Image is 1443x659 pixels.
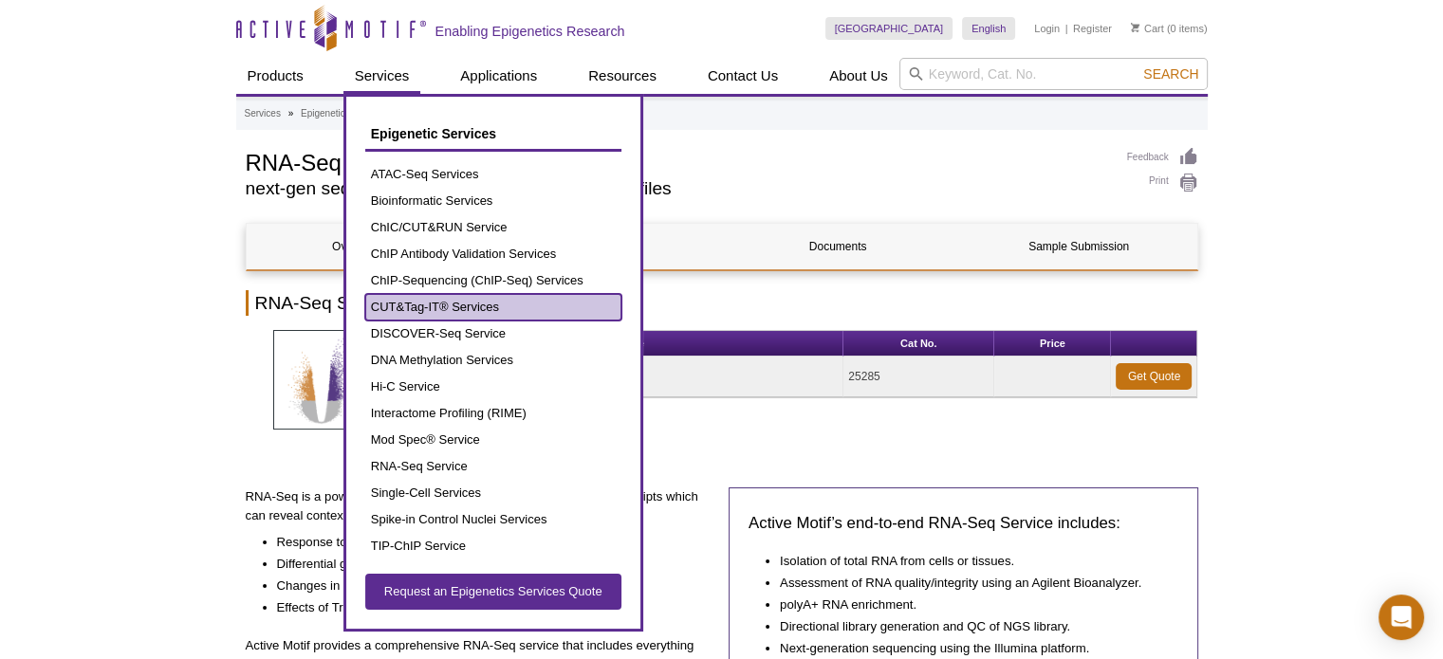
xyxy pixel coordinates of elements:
a: Epigenetic Services [365,116,621,152]
a: DNA Methylation Services [365,347,621,374]
th: Price [994,331,1111,357]
p: RNA-Seq is a powerful tool for identifying and quantifying mRNA transcripts which can reveal cont... [246,487,715,525]
li: » [288,108,294,119]
a: Interactome Profiling (RIME) [365,400,621,427]
h2: Enabling Epigenetics Research [435,23,625,40]
li: Effects of Transcription Factor binding on gene expression. [277,595,696,617]
li: (0 items) [1131,17,1208,40]
input: Keyword, Cat. No. [899,58,1208,90]
a: Register [1073,22,1112,35]
li: polyA+ RNA enrichment. [780,593,1159,614]
a: Feedback [1127,147,1198,168]
a: English [962,17,1015,40]
a: Cart [1131,22,1164,35]
li: Directional library generation and QC of NGS library. [780,614,1159,636]
th: Cat No. [843,331,994,357]
li: | [1065,17,1068,40]
li: Assessment of RNA quality/integrity using an Agilent Bioanalyzer. [780,571,1159,593]
a: Request an Epigenetics Services Quote [365,574,621,610]
a: Contact Us [696,58,789,94]
img: RNA-Seq Services [273,330,373,430]
a: Services [245,105,281,122]
a: Print [1127,173,1198,193]
a: ChIP-Sequencing (ChIP-Seq) Services [365,267,621,294]
a: Mod Spec® Service [365,427,621,453]
h1: RNA-Seq Service [246,147,1108,175]
a: About Us [818,58,899,94]
a: RNA-Seq Service [365,453,621,480]
button: Search [1138,65,1204,82]
a: Bioinformatic Services [365,188,621,214]
a: Epigenetic Services [301,105,384,122]
a: Products [236,58,315,94]
h2: next-gen sequencing based gene expression profiles [246,180,1108,197]
li: Next-generation sequencing using the Illumina platform. [780,636,1159,658]
td: 25285 [843,357,994,397]
a: Documents [729,224,948,269]
li: Changes in gene structure or splicing patterns [277,574,696,595]
img: Your Cart [1131,23,1139,32]
a: TIP-ChIP Service [365,533,621,559]
a: Login [1034,22,1060,35]
a: Get Quote [1116,363,1192,390]
a: Spike-in Control Nuclei Services [365,506,621,533]
a: ChIC/CUT&RUN Service [365,214,621,241]
span: Epigenetic Services [371,126,496,141]
a: Sample Submission [970,224,1189,269]
a: ChIP Antibody Validation Services [365,241,621,267]
a: Services [343,58,421,94]
h2: RNA-Seq Service Overview [246,290,1198,316]
a: Resources [577,58,668,94]
a: DISCOVER-Seq Service [365,320,621,347]
li: Differential gene expression. [277,552,696,574]
a: CUT&Tag-IT® Services [365,294,621,320]
a: Hi-C Service [365,374,621,400]
a: Applications [449,58,548,94]
span: Search [1143,66,1198,82]
h3: Active Motif’s end-to-end RNA-Seq Service includes: [749,512,1178,535]
li: Response to treatment or disease. [277,530,696,552]
a: Single-Cell Services [365,480,621,506]
div: Open Intercom Messenger [1378,595,1424,640]
a: Overview [247,224,466,269]
a: ATAC-Seq Services [365,161,621,188]
li: Isolation of total RNA from cells or tissues. [780,549,1159,571]
a: [GEOGRAPHIC_DATA] [825,17,953,40]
